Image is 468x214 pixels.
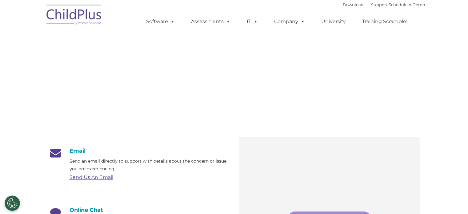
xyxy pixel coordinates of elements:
[43,0,105,31] img: ChildPlus by Procare Solutions
[343,2,425,7] font: |
[5,196,20,211] button: Cookies Settings
[48,147,230,154] h4: Email
[185,15,237,28] a: Assessments
[48,207,230,213] h4: Online Chat
[70,157,230,173] p: Send an email directly to support with details about the concern or issue you are experiencing.
[241,15,264,28] a: IT
[70,174,113,180] a: Send Us An Email
[389,2,425,7] a: Schedule A Demo
[371,2,387,7] a: Support
[140,15,181,28] a: Software
[356,15,415,28] a: Training Scramble!!
[268,15,311,28] a: Company
[343,2,364,7] a: Download
[315,15,352,28] a: University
